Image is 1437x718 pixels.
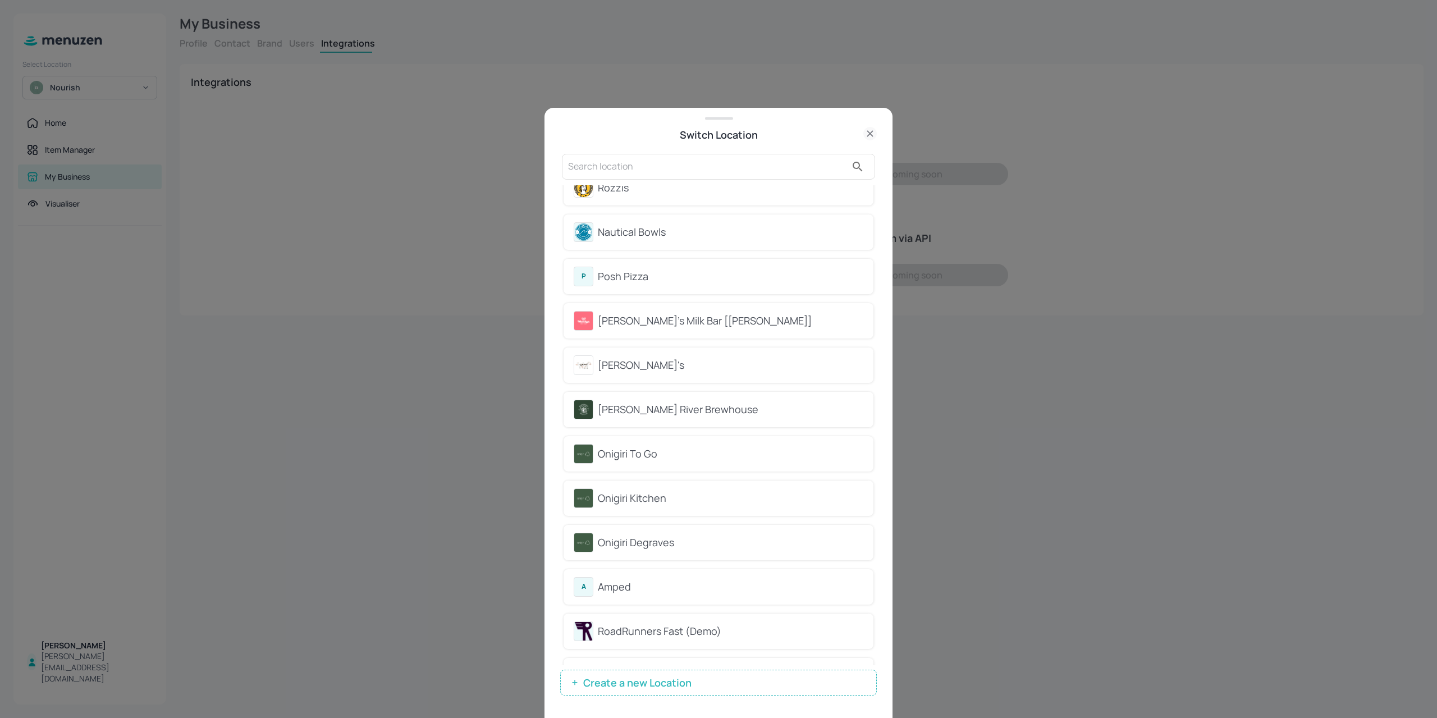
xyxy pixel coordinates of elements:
div: P [574,267,593,286]
div: A [574,577,593,597]
div: [PERSON_NAME]'s Milk Bar [[PERSON_NAME]] [598,313,863,328]
div: Switch Location [560,127,877,143]
img: avatar [574,622,593,641]
div: [PERSON_NAME] River Brewhouse [598,402,863,417]
img: avatar [574,223,593,241]
img: avatar [574,400,593,419]
button: search [846,156,869,178]
img: avatar [574,489,593,507]
div: [PERSON_NAME]'s [598,358,863,373]
div: Onigiri Kitchen [598,491,863,506]
div: Rozzis [598,180,863,195]
img: avatar [574,445,593,463]
span: Create a new Location [578,677,697,688]
div: Amped [598,579,863,594]
input: Search location [568,158,846,176]
div: Posh Pizza [598,269,863,284]
button: Create a new Location [560,670,877,696]
div: RoadRunners Fast (Demo) [598,624,863,639]
img: avatar [574,356,593,374]
div: Nautical Bowls [598,225,863,240]
img: avatar [574,312,593,330]
img: avatar [574,533,593,552]
img: avatar [574,179,593,197]
div: Onigiri Degraves [598,535,863,550]
div: Onigiri To Go [598,446,863,461]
